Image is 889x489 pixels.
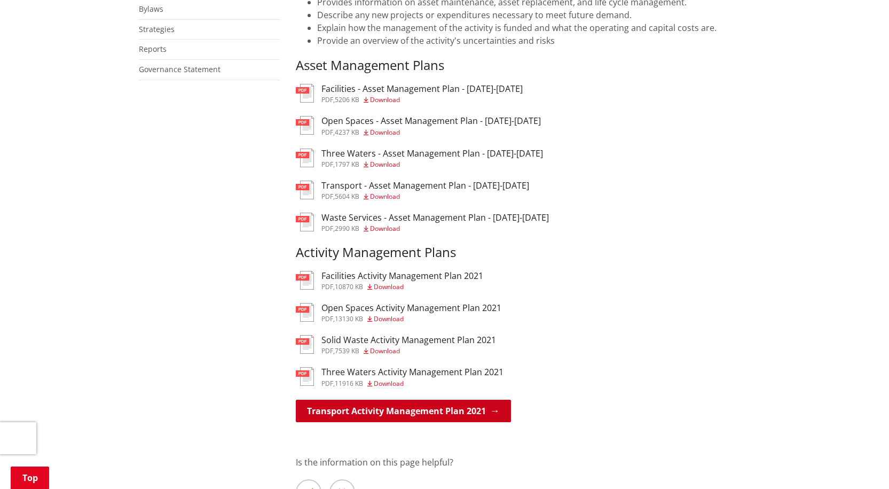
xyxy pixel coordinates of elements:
[296,213,314,231] img: document-pdf.svg
[840,444,878,483] iframe: Messenger Launcher
[317,34,751,47] li: Provide an overview of the activity's uncertainties and risks
[335,95,359,104] span: 5206 KB
[296,181,529,200] a: Transport - Asset Management Plan - [DATE]-[DATE] pdf,5604 KB Download
[370,224,400,233] span: Download
[321,316,501,322] div: ,
[335,160,359,169] span: 1797 KB
[321,282,333,291] span: pdf
[321,381,503,387] div: ,
[317,9,751,21] li: Describe any new projects or expenditures necessary to meet future demand.
[335,192,359,201] span: 5604 KB
[335,128,359,137] span: 4237 KB
[374,379,404,388] span: Download
[296,149,314,167] img: document-pdf.svg
[296,367,503,386] a: Three Waters Activity Management Plan 2021 pdf,11916 KB Download
[296,271,483,290] a: Facilities Activity Management Plan 2021 pdf,10870 KB Download
[370,95,400,104] span: Download
[296,58,751,73] h3: Asset Management Plans
[370,128,400,137] span: Download
[296,303,501,322] a: Open Spaces Activity Management Plan 2021 pdf,13130 KB Download
[374,282,404,291] span: Download
[139,24,175,34] a: Strategies
[296,116,314,135] img: document-pdf.svg
[335,379,363,388] span: 11916 KB
[321,160,333,169] span: pdf
[335,282,363,291] span: 10870 KB
[321,97,523,103] div: ,
[296,367,314,386] img: document-pdf.svg
[321,149,543,159] h3: Three Waters - Asset Management Plan - [DATE]-[DATE]
[296,456,751,469] p: Is the information on this page helpful?
[374,314,404,323] span: Download
[321,95,333,104] span: pdf
[321,367,503,377] h3: Three Waters Activity Management Plan 2021
[296,303,314,322] img: document-pdf.svg
[296,400,511,422] a: Transport Activity Management Plan 2021
[296,245,751,260] h3: Activity Management Plans
[321,193,529,200] div: ,
[317,21,751,34] li: Explain how the management of the activity is funded and what the operating and capital costs are.
[296,181,314,199] img: document-pdf.svg
[296,335,496,354] a: Solid Waste Activity Management Plan 2021 pdf,7539 KB Download
[335,346,359,355] span: 7539 KB
[321,84,523,94] h3: Facilities - Asset Management Plan - [DATE]-[DATE]
[321,181,529,191] h3: Transport - Asset Management Plan - [DATE]-[DATE]
[370,192,400,201] span: Download
[321,226,549,232] div: ,
[370,160,400,169] span: Download
[321,192,333,201] span: pdf
[296,271,314,290] img: document-pdf.svg
[370,346,400,355] span: Download
[321,224,333,233] span: pdf
[139,4,163,14] a: Bylaws
[139,64,221,74] a: Governance Statement
[321,284,483,290] div: ,
[321,303,501,313] h3: Open Spaces Activity Management Plan 2021
[296,84,314,103] img: document-pdf.svg
[321,335,496,345] h3: Solid Waste Activity Management Plan 2021
[321,346,333,355] span: pdf
[321,348,496,354] div: ,
[321,129,541,136] div: ,
[321,379,333,388] span: pdf
[296,335,314,354] img: document-pdf.svg
[296,116,541,135] a: Open Spaces - Asset Management Plan - [DATE]-[DATE] pdf,4237 KB Download
[296,213,549,232] a: Waste Services - Asset Management Plan - [DATE]-[DATE] pdf,2990 KB Download
[335,224,359,233] span: 2990 KB
[321,271,483,281] h3: Facilities Activity Management Plan 2021
[321,213,549,223] h3: Waste Services - Asset Management Plan - [DATE]-[DATE]
[296,149,543,168] a: Three Waters - Asset Management Plan - [DATE]-[DATE] pdf,1797 KB Download
[335,314,363,323] span: 13130 KB
[321,314,333,323] span: pdf
[139,44,167,54] a: Reports
[321,128,333,137] span: pdf
[11,467,49,489] a: Top
[321,116,541,126] h3: Open Spaces - Asset Management Plan - [DATE]-[DATE]
[296,84,523,103] a: Facilities - Asset Management Plan - [DATE]-[DATE] pdf,5206 KB Download
[321,161,543,168] div: ,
